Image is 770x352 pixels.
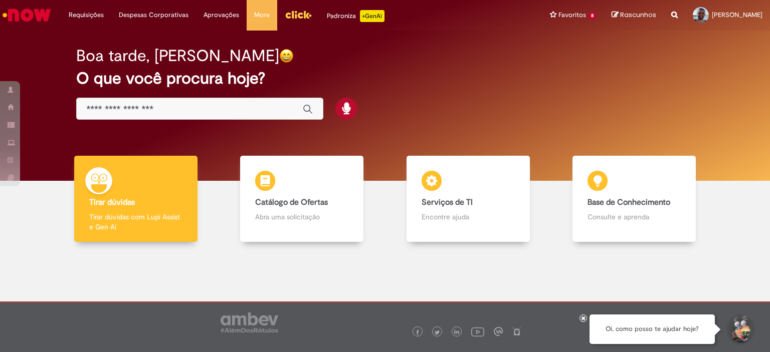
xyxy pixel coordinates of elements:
[76,47,279,65] h2: Boa tarde, [PERSON_NAME]
[590,314,715,344] div: Oi, como posso te ajudar hoje?
[89,197,135,207] b: Tirar dúvidas
[494,327,503,336] img: logo_footer_workplace.png
[588,197,670,207] b: Base de Conhecimento
[204,10,239,20] span: Aprovações
[588,212,681,222] p: Consulte e aprenda
[422,212,515,222] p: Encontre ajuda
[422,197,473,207] b: Serviços de TI
[53,156,219,242] a: Tirar dúvidas Tirar dúvidas com Lupi Assist e Gen Ai
[471,325,484,338] img: logo_footer_youtube.png
[89,212,182,232] p: Tirar dúvidas com Lupi Assist e Gen Ai
[712,11,762,19] span: [PERSON_NAME]
[219,156,386,242] a: Catálogo de Ofertas Abra uma solicitação
[279,49,294,63] img: happy-face.png
[415,330,420,335] img: logo_footer_facebook.png
[327,10,384,22] div: Padroniza
[385,156,551,242] a: Serviços de TI Encontre ajuda
[588,12,597,20] span: 8
[551,156,718,242] a: Base de Conhecimento Consulte e aprenda
[360,10,384,22] p: +GenAi
[725,314,755,344] button: Iniciar Conversa de Suporte
[255,197,328,207] b: Catálogo de Ofertas
[221,312,278,332] img: logo_footer_ambev_rotulo_gray.png
[558,10,586,20] span: Favoritos
[435,330,440,335] img: logo_footer_twitter.png
[620,10,656,20] span: Rascunhos
[255,212,348,222] p: Abra uma solicitação
[285,7,312,22] img: click_logo_yellow_360x200.png
[1,5,53,25] img: ServiceNow
[512,327,521,336] img: logo_footer_naosei.png
[612,11,656,20] a: Rascunhos
[76,70,694,87] h2: O que você procura hoje?
[454,329,459,335] img: logo_footer_linkedin.png
[69,10,104,20] span: Requisições
[119,10,188,20] span: Despesas Corporativas
[254,10,270,20] span: More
